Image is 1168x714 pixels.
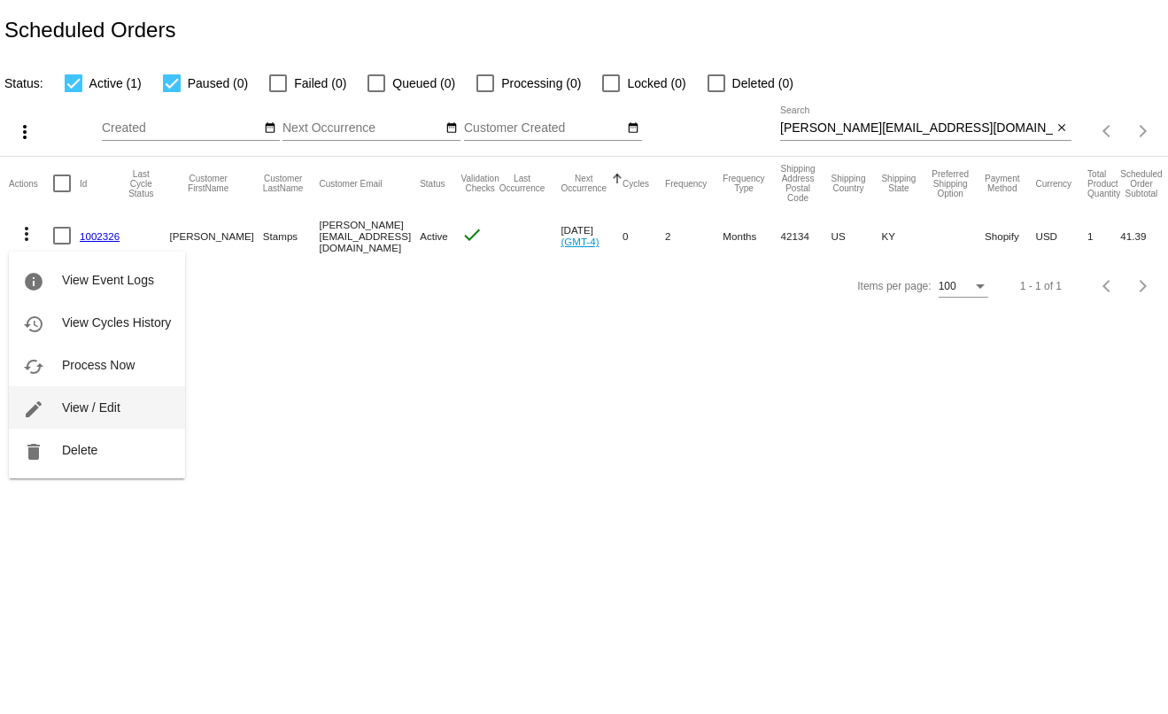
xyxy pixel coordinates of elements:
span: View Cycles History [62,315,171,330]
mat-icon: cached [23,356,44,377]
mat-icon: edit [23,399,44,420]
span: View / Edit [62,400,120,415]
span: View Event Logs [62,273,154,287]
mat-icon: history [23,314,44,335]
span: Process Now [62,358,135,372]
mat-icon: delete [23,441,44,462]
span: Delete [62,443,97,457]
mat-icon: info [23,271,44,292]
